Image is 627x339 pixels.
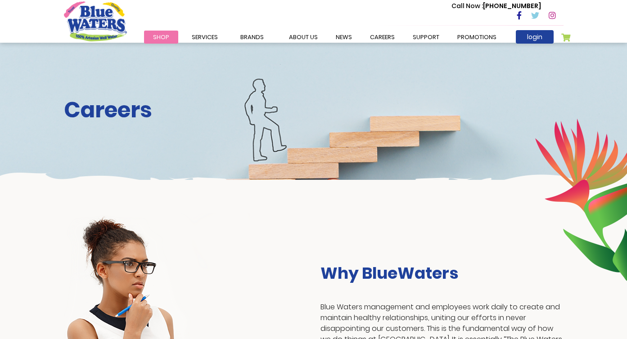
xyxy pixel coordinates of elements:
span: Shop [153,33,169,41]
a: about us [280,31,327,44]
span: Services [192,33,218,41]
a: careers [361,31,404,44]
span: Call Now : [451,1,483,10]
a: Brands [231,31,273,44]
img: career-intro-leaves.png [535,118,627,281]
a: News [327,31,361,44]
a: Services [183,31,227,44]
a: login [516,30,554,44]
a: support [404,31,448,44]
span: Brands [240,33,264,41]
a: Shop [144,31,178,44]
p: [PHONE_NUMBER] [451,1,541,11]
h2: Careers [64,97,564,123]
a: store logo [64,1,127,41]
h3: Why BlueWaters [320,263,564,283]
a: Promotions [448,31,505,44]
